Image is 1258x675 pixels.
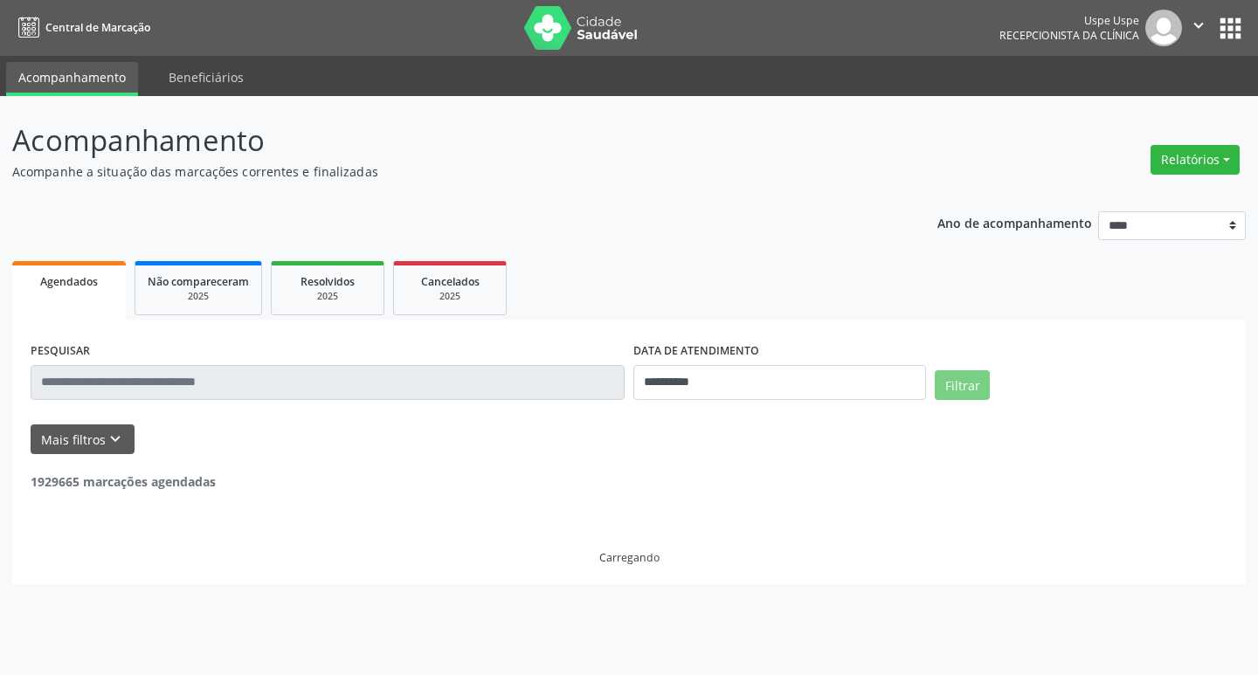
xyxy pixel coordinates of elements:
[31,424,135,455] button: Mais filtroskeyboard_arrow_down
[45,20,150,35] span: Central de Marcação
[633,338,759,365] label: DATA DE ATENDIMENTO
[40,274,98,289] span: Agendados
[935,370,990,400] button: Filtrar
[421,274,480,289] span: Cancelados
[999,28,1139,43] span: Recepcionista da clínica
[599,550,660,565] div: Carregando
[31,473,216,490] strong: 1929665 marcações agendadas
[1145,10,1182,46] img: img
[31,338,90,365] label: PESQUISAR
[12,162,875,181] p: Acompanhe a situação das marcações correntes e finalizadas
[156,62,256,93] a: Beneficiários
[999,13,1139,28] div: Uspe Uspe
[12,119,875,162] p: Acompanhamento
[6,62,138,96] a: Acompanhamento
[301,274,355,289] span: Resolvidos
[1151,145,1240,175] button: Relatórios
[1215,13,1246,44] button: apps
[284,290,371,303] div: 2025
[148,290,249,303] div: 2025
[1182,10,1215,46] button: 
[148,274,249,289] span: Não compareceram
[406,290,494,303] div: 2025
[12,13,150,42] a: Central de Marcação
[1189,16,1208,35] i: 
[937,211,1092,233] p: Ano de acompanhamento
[106,430,125,449] i: keyboard_arrow_down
